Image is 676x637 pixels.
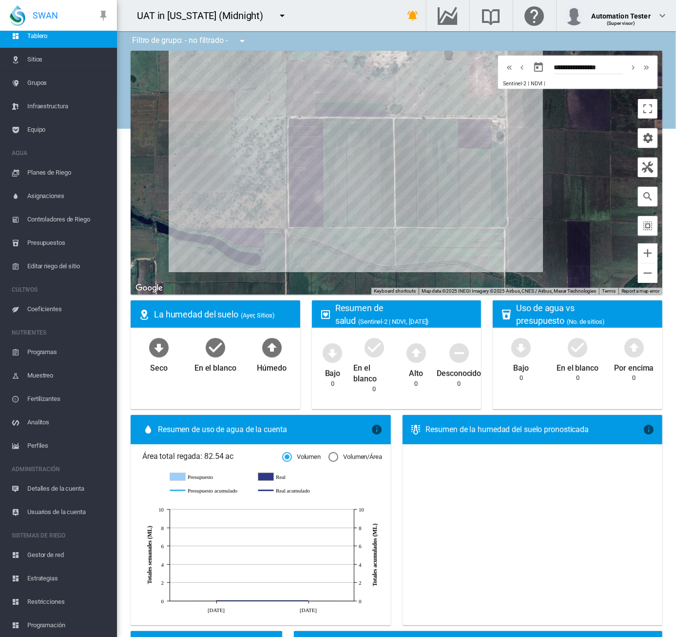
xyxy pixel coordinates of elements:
span: (Ayer, Sitios) [241,312,275,319]
div: Alto [409,364,423,379]
img: Google [133,282,165,295]
button: icon-chevron-double-right [640,61,653,73]
tspan: 10 [158,507,164,513]
div: Bajo [325,364,341,379]
span: Estrategias [27,567,109,590]
div: En el blanco [194,359,236,374]
md-icon: icon-chevron-double-left [504,61,515,73]
span: SISTEMAS DE RIEGO [12,528,109,543]
span: AGUA [12,145,109,161]
button: icon-menu-down [272,6,292,25]
tspan: 2 [161,580,164,586]
span: Detalles de la cuenta [27,477,109,500]
md-icon: icon-cup-water [501,309,512,320]
tspan: 8 [359,525,362,531]
md-radio-button: Volumen [282,452,321,461]
tspan: 8 [161,525,164,531]
div: UAT in [US_STATE] (Midnight) [137,9,272,22]
md-icon: icon-chevron-right [628,61,639,73]
div: Húmedo [257,359,286,374]
span: Asignaciones [27,184,109,208]
span: Analitos [27,411,109,434]
span: Programación [27,614,109,637]
div: 0 [414,379,418,388]
tspan: 10 [359,507,364,513]
span: Resumen de uso de agua de la cuenta [158,424,371,435]
md-icon: icon-arrow-up-bold-circle [260,336,284,359]
button: Zoom out [638,263,657,283]
img: profile.jpg [564,6,584,25]
button: icon-chevron-left [516,61,528,73]
button: md-calendar [529,58,548,77]
span: Gestor de red [27,543,109,567]
div: Resumen de la humedad del suelo pronosticada [426,424,643,435]
tspan: [DATE] [300,607,317,613]
span: Sitios [27,48,109,71]
md-icon: Buscar en la base de conocimientos [480,10,503,21]
span: Presupuestos [27,231,109,255]
span: SWAN [33,9,58,21]
span: Perfiles [27,434,109,458]
md-icon: icon-magnify [642,191,654,202]
span: (Supervisor) [607,20,636,26]
tspan: 4 [161,562,164,568]
tspan: Totales acumulados (ML) [371,523,378,586]
md-icon: icon-chevron-left [517,61,527,73]
div: La humedad del suelo [154,308,292,320]
tspan: 0 [359,598,362,604]
tspan: 2 [359,580,361,586]
div: 0 [331,379,334,388]
span: Grupos [27,71,109,95]
div: Seco [150,359,168,374]
tspan: Totales semanales (ML) [146,526,153,584]
md-icon: Ir al Centro de Datos [436,10,460,21]
span: (Sentinel-2 | NDVI, [DATE]) [358,318,429,325]
span: Map data ©2025 INEGI Imagery ©2025 Airbus, CNES / Airbus, Maxar Technologies [422,288,596,294]
div: Desconocido [437,364,481,379]
md-icon: icon-chevron-double-right [641,61,652,73]
md-icon: icon-information [643,424,655,436]
span: Muestreo [27,364,109,387]
md-icon: icon-water [142,424,154,436]
g: Presupuesto [170,473,249,481]
md-icon: icon-select-all [642,220,654,232]
md-icon: icon-arrow-down-bold-circle [321,341,344,364]
md-icon: icon-heart-box-outline [320,309,331,320]
span: Tablero [27,24,109,48]
tspan: 6 [161,543,164,549]
md-icon: icon-thermometer-lines [410,424,422,436]
md-icon: icon-arrow-up-bold-circle [405,341,428,364]
div: En el blanco [557,359,599,374]
md-radio-button: Volumen/Área [328,452,382,461]
div: 0 [632,374,636,382]
span: Equipo [27,118,109,141]
div: 0 [457,379,461,388]
div: En el blanco [353,359,395,385]
button: icon-chevron-right [627,61,640,73]
button: icon-select-all [638,216,657,236]
tspan: 4 [359,562,362,568]
md-icon: icon-map-marker-radius [138,309,150,320]
span: Editar riego del sitio [27,255,109,278]
div: 0 [576,374,579,382]
div: 0 [520,374,523,382]
md-icon: icon-cog [642,132,654,144]
span: CULTIVOS [12,282,109,298]
a: Terms [602,288,616,294]
button: Keyboard shortcuts [374,288,416,295]
tspan: 6 [359,543,362,549]
circle: Real acumulado 14 sept 0 [214,599,218,603]
md-icon: icon-minus-circle [447,341,471,364]
button: Toggle fullscreen view [638,99,657,119]
tspan: [DATE] [208,607,225,613]
div: Uso de agua vs presupuesto [516,302,655,326]
md-icon: Haga clic aquí para obtener ayuda [523,10,546,21]
md-icon: icon-information [371,424,383,436]
span: Sentinel-2 | NDVI [503,80,542,87]
span: NUTRIENTES [12,325,109,340]
button: icon-cog [638,128,657,148]
div: Por encima [614,359,654,374]
span: Infraestructura [27,95,109,118]
span: | [544,80,545,87]
md-icon: icon-menu-down [236,35,248,47]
